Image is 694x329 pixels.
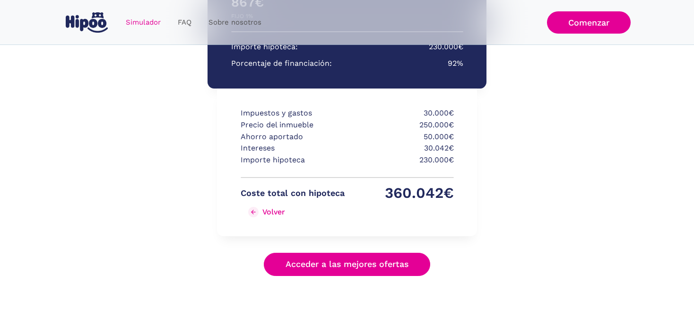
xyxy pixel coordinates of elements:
p: Precio del inmueble [241,119,345,131]
p: 92% [448,58,463,70]
p: Importe hipoteca [241,154,345,166]
p: 250.000€ [350,119,454,131]
p: 360.042€ [350,187,454,199]
a: Sobre nosotros [200,13,270,32]
p: Impuestos y gastos [241,107,345,119]
div: Volver [262,207,285,216]
p: 30.042€ [350,142,454,154]
a: Comenzar [547,11,631,34]
a: FAQ [169,13,200,32]
p: Ahorro aportado [241,131,345,143]
p: 30.000€ [350,107,454,119]
p: 230.000€ [350,154,454,166]
a: Simulador [117,13,169,32]
a: home [63,9,110,36]
p: Importe hipoteca: [231,41,298,53]
p: Coste total con hipoteca [241,187,345,199]
p: Porcentaje de financiación: [231,58,332,70]
a: Acceder a las mejores ofertas [264,253,430,276]
p: Intereses [241,142,345,154]
a: Volver [241,205,345,220]
p: 230.000€ [429,41,463,53]
p: 50.000€ [350,131,454,143]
